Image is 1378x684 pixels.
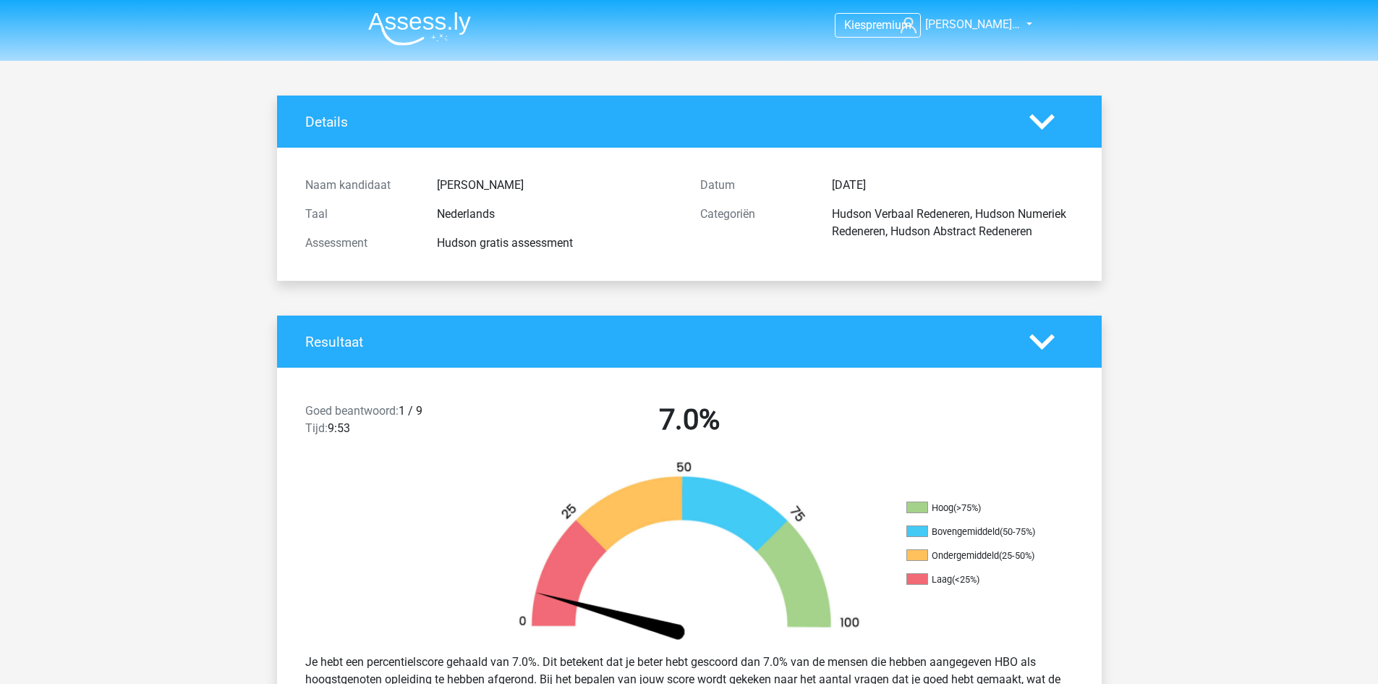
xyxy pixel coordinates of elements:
[294,402,492,443] div: 1 / 9 9:53
[906,573,1051,586] li: Laag
[294,177,426,194] div: Naam kandidaat
[925,17,1020,31] span: [PERSON_NAME]…
[305,334,1008,350] h4: Resultaat
[305,421,328,435] span: Tijd:
[305,114,1008,130] h4: Details
[835,15,920,35] a: Kiespremium
[866,18,911,32] span: premium
[1000,526,1035,537] div: (50-75%)
[368,12,471,46] img: Assessly
[999,550,1034,561] div: (25-50%)
[844,18,866,32] span: Kies
[821,177,1084,194] div: [DATE]
[689,177,821,194] div: Datum
[906,502,1051,515] li: Hoog
[895,16,1021,33] a: [PERSON_NAME]…
[294,235,426,252] div: Assessment
[906,525,1051,539] li: Bovengemiddeld
[503,402,876,437] h2: 7.0%
[906,549,1051,562] li: Ondergemiddeld
[305,404,399,418] span: Goed beantwoord:
[294,206,426,223] div: Taal
[952,574,979,585] div: (<25%)
[426,235,689,252] div: Hudson gratis assessment
[426,206,689,223] div: Nederlands
[494,460,885,642] img: 7.1507af49f25e.png
[821,206,1084,240] div: Hudson Verbaal Redeneren, Hudson Numeriek Redeneren, Hudson Abstract Redeneren
[953,502,981,513] div: (>75%)
[689,206,821,240] div: Categoriën
[426,177,689,194] div: [PERSON_NAME]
